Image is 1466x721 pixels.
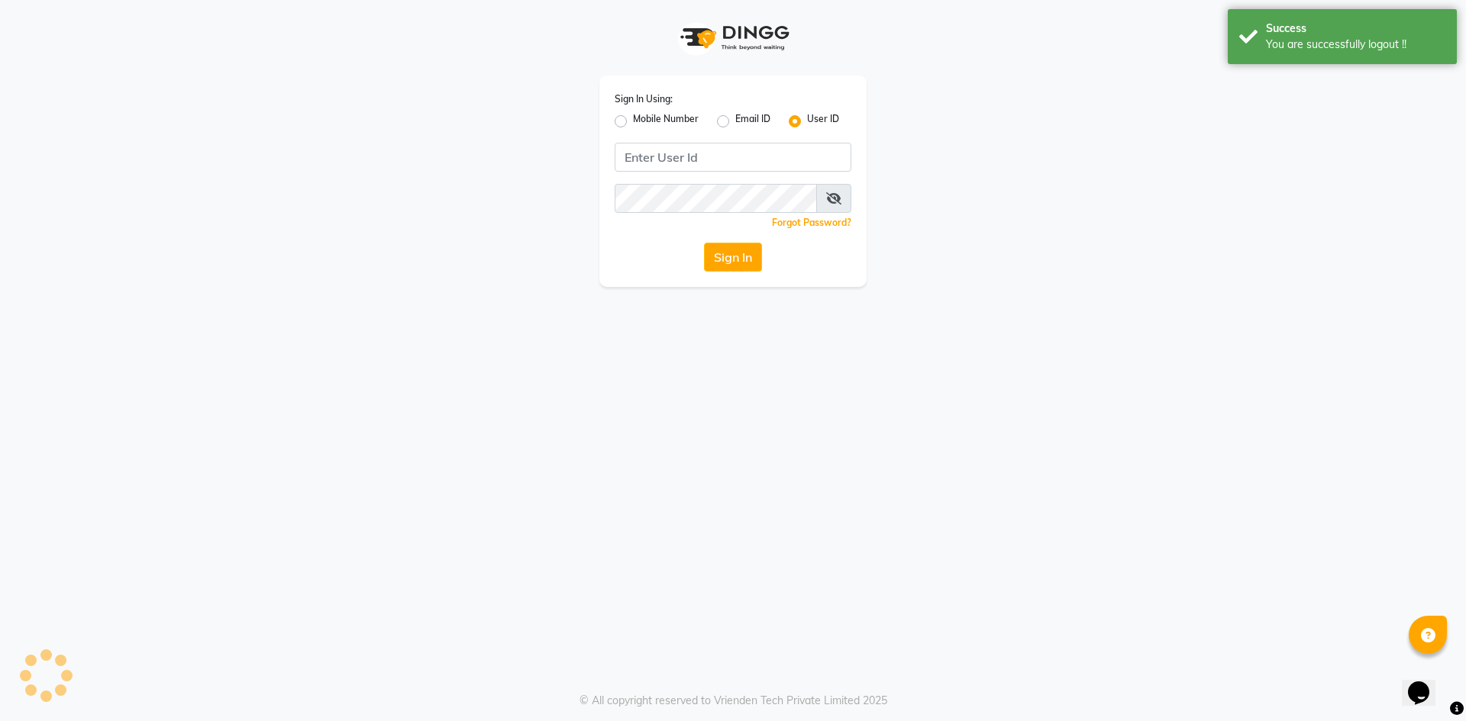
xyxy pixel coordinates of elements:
div: You are successfully logout !! [1266,37,1445,53]
iframe: chat widget [1402,660,1451,706]
button: Sign In [704,243,762,272]
img: logo1.svg [672,15,794,60]
label: Email ID [735,112,770,130]
a: Forgot Password? [772,217,851,228]
input: Username [615,143,851,172]
label: User ID [807,112,839,130]
input: Username [615,184,817,213]
label: Mobile Number [633,112,699,130]
label: Sign In Using: [615,92,673,106]
div: Success [1266,21,1445,37]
